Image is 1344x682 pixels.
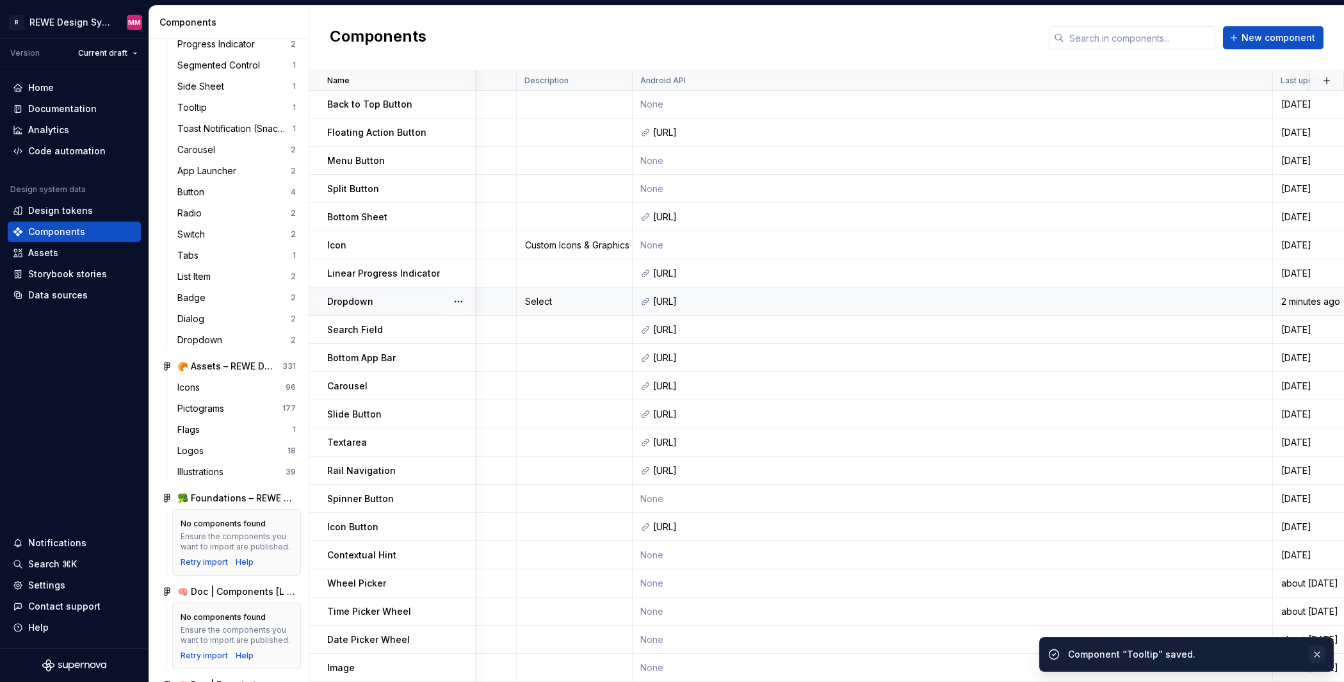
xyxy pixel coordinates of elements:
div: 2 [291,208,296,218]
h2: Components [330,26,426,49]
svg: Supernova Logo [42,659,106,672]
a: Assets [8,243,141,263]
div: [URL] [653,464,1265,477]
div: Design system data [10,184,86,195]
div: [URL] [653,436,1265,449]
div: 1 [293,425,296,435]
a: Home [8,77,141,98]
p: Last updated [1281,76,1331,86]
button: Search ⌘K [8,554,141,574]
div: Help [236,651,254,661]
p: Time Picker Wheel [327,605,411,618]
button: Contact support [8,596,141,617]
a: Progress Indicator2 [172,34,301,54]
div: 1 [293,102,296,113]
p: Date Picker Wheel [327,633,410,646]
a: Analytics [8,120,141,140]
p: Bottom Sheet [327,211,387,223]
div: No components found [181,519,266,529]
div: Code automation [28,145,106,158]
a: Components [8,222,141,242]
a: List Item2 [172,266,301,287]
div: 2 [291,39,296,49]
div: Analytics [28,124,69,136]
td: None [633,175,1273,203]
div: MM [128,17,141,28]
a: Carousel2 [172,140,301,160]
p: Name [327,76,350,86]
td: None [633,654,1273,682]
p: Carousel [327,380,368,393]
div: Components [159,16,304,29]
div: Version [10,48,40,58]
button: Retry import [181,557,228,567]
div: Ensure the components you want to import are published. [181,532,293,552]
div: 96 [286,382,296,393]
div: Segmented Control [177,59,265,72]
td: None [633,90,1273,118]
a: Data sources [8,285,141,305]
div: Toast Notification (Snackbar) [177,122,293,135]
div: 2 [291,293,296,303]
p: Bottom App Bar [327,352,396,364]
a: App Launcher2 [172,161,301,181]
a: Help [236,557,254,567]
button: New component [1223,26,1324,49]
div: 177 [282,403,296,414]
a: Side Sheet1 [172,76,301,97]
div: Pictograms [177,402,229,415]
div: 2 [291,166,296,176]
div: 4 [291,187,296,197]
div: List Item [177,270,216,283]
div: Button [177,186,209,199]
a: Illustrations39 [172,462,301,482]
div: [URL] [653,352,1265,364]
div: 🧠 Doc | Components [L – W] [177,585,296,598]
p: Slide Button [327,408,382,421]
a: Design tokens [8,200,141,221]
a: Pictograms177 [172,398,301,419]
div: Design tokens [28,204,93,217]
a: Flags1 [172,419,301,440]
div: Tooltip [177,101,212,114]
button: Notifications [8,533,141,553]
a: Documentation [8,99,141,119]
input: Search in components... [1064,26,1215,49]
div: App Launcher [177,165,241,177]
button: Retry import [181,651,228,661]
div: 1 [293,250,296,261]
a: Dropdown2 [172,330,301,350]
div: Notifications [28,537,86,549]
div: Custom Icons & Graphics [517,239,631,252]
p: Wheel Picker [327,577,386,590]
div: Help [28,621,49,634]
a: 🧠 Doc | Components [L – W] [157,581,301,602]
p: Rail Navigation [327,464,396,477]
div: [URL] [653,323,1265,336]
div: 2 [291,145,296,155]
a: 🥐 Assets – REWE Design System331 [157,356,301,377]
p: Image [327,662,355,674]
button: RREWE Design SystemMM [3,8,146,36]
span: New component [1242,31,1315,44]
span: Current draft [78,48,127,58]
a: 🥦 Foundations – REWE Design System [157,488,301,508]
div: [URL] [653,211,1265,223]
p: Menu Button [327,154,385,167]
p: Textarea [327,436,367,449]
div: [URL] [653,267,1265,280]
a: Switch2 [172,224,301,245]
a: Button4 [172,182,301,202]
p: Dropdown [327,295,373,308]
a: Code automation [8,141,141,161]
a: Settings [8,575,141,596]
a: Toast Notification (Snackbar)1 [172,118,301,139]
a: Icons96 [172,377,301,398]
div: Carousel [177,143,220,156]
div: [URL] [653,380,1265,393]
a: Dialog2 [172,309,301,329]
td: None [633,485,1273,513]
